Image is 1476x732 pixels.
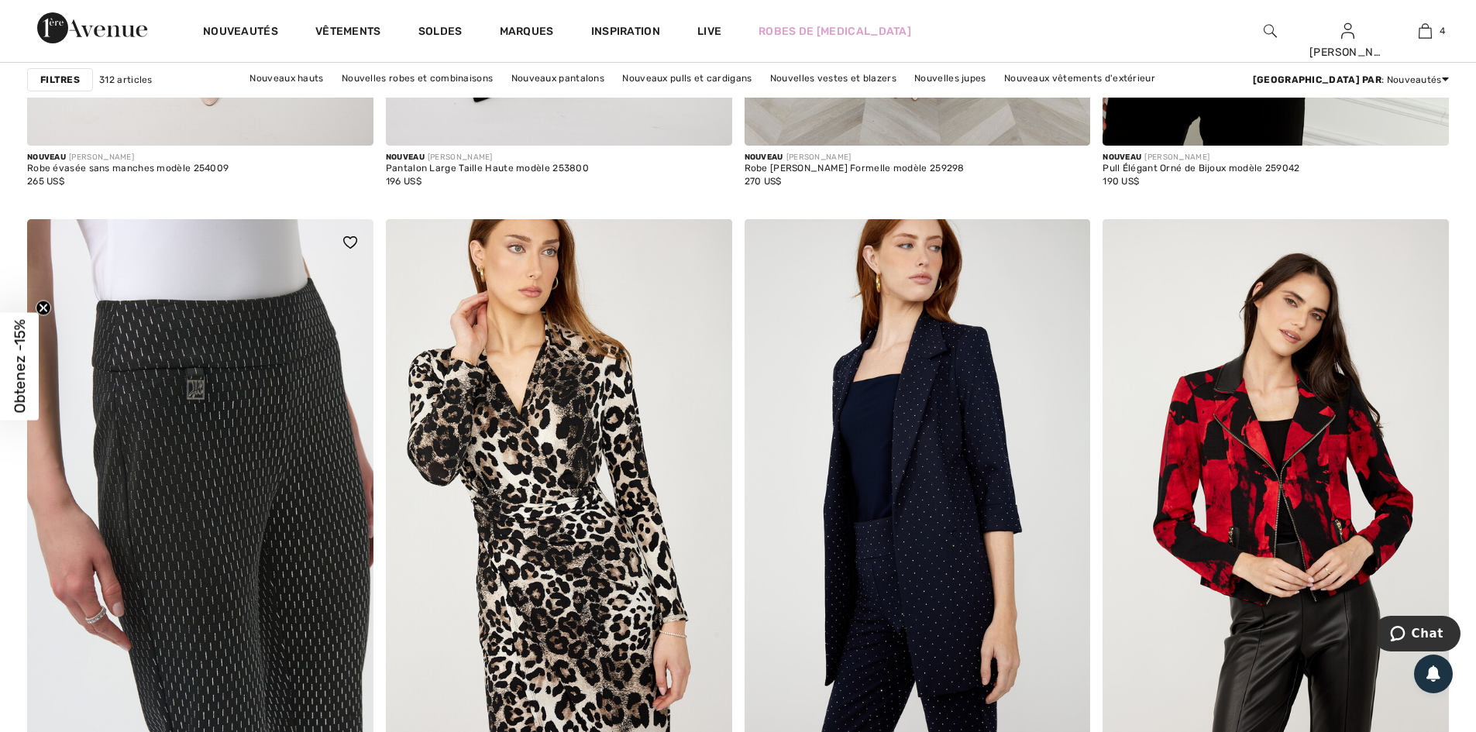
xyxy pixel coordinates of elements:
a: Nouveaux pantalons [504,68,612,88]
div: [PERSON_NAME] [27,152,229,163]
a: Nouvelles vestes et blazers [762,68,904,88]
strong: [GEOGRAPHIC_DATA] par [1253,74,1381,85]
a: Live [697,23,721,40]
img: Mon panier [1419,22,1432,40]
a: Nouveaux vêtements d'extérieur [996,68,1163,88]
div: [PERSON_NAME] [1309,44,1385,60]
div: : Nouveautés [1253,73,1449,87]
a: Robes de [MEDICAL_DATA] [759,23,911,40]
a: Nouveaux hauts [242,68,331,88]
div: Pull Élégant Orné de Bijoux modèle 259042 [1103,163,1299,174]
span: Nouveau [1103,153,1141,162]
span: 190 US$ [1103,176,1139,187]
img: 1ère Avenue [37,12,147,43]
div: [PERSON_NAME] [386,152,589,163]
img: plus_v2.svg [343,708,357,722]
a: Soldes [418,25,463,41]
a: Se connecter [1341,23,1354,38]
iframe: Ouvre un widget dans lequel vous pouvez chatter avec l’un de nos agents [1378,616,1461,655]
a: Marques [500,25,554,41]
a: Nouveautés [203,25,278,41]
span: 4 [1440,24,1445,38]
div: Robe [PERSON_NAME] Formelle modèle 259298 [745,163,965,174]
span: Inspiration [591,25,660,41]
button: Close teaser [36,300,51,315]
a: Vêtements [315,25,381,41]
span: Nouveau [745,153,783,162]
a: 4 [1387,22,1463,40]
strong: Filtres [40,73,80,87]
a: Nouvelles jupes [907,68,994,88]
span: 270 US$ [745,176,782,187]
a: Nouveaux pulls et cardigans [614,68,759,88]
span: 265 US$ [27,176,64,187]
span: Obtenez -15% [11,319,29,413]
span: Nouveau [386,153,425,162]
div: [PERSON_NAME] [745,152,965,163]
div: Robe évasée sans manches modèle 254009 [27,163,229,174]
div: Pantalon Large Taille Haute modèle 253800 [386,163,589,174]
img: Mes infos [1341,22,1354,40]
a: Nouvelles robes et combinaisons [334,68,501,88]
img: recherche [1264,22,1277,40]
div: [PERSON_NAME] [1103,152,1299,163]
img: heart_black_full.svg [343,236,357,249]
span: 312 articles [99,73,153,87]
span: Nouveau [27,153,66,162]
span: 196 US$ [386,176,421,187]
